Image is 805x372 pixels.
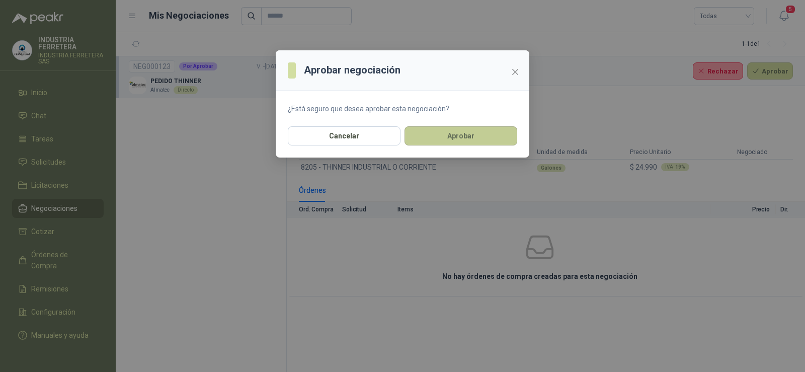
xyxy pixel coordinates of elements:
[288,126,400,145] button: Cancelar
[304,62,400,78] h3: Aprobar negociación
[276,91,529,126] section: ¿Está seguro que desea aprobar esta negociación?
[507,64,523,80] button: Close
[511,68,519,76] span: close
[405,126,517,145] button: Aprobar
